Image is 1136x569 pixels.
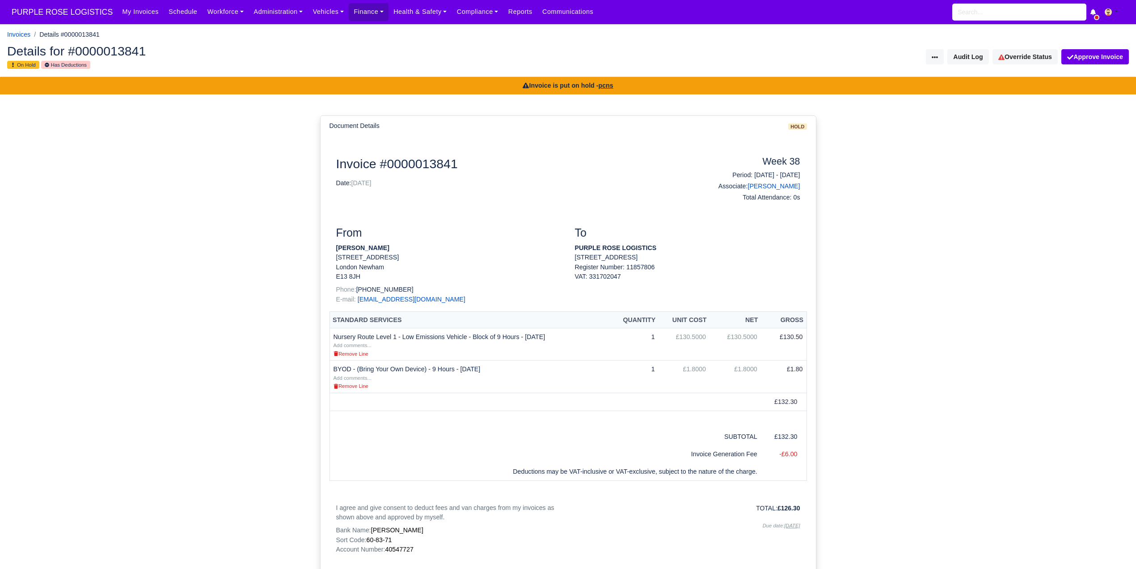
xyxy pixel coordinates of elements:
[1061,49,1129,64] button: Approve Invoice
[609,361,658,393] td: 1
[694,194,800,201] h6: Total Attendance: 0s
[336,286,356,293] span: Phone:
[371,527,423,534] span: [PERSON_NAME]
[763,523,800,528] i: Due date:
[336,244,389,251] strong: [PERSON_NAME]
[503,3,537,21] a: Reports
[747,183,800,190] a: [PERSON_NAME]
[385,546,413,553] span: 40547727
[334,374,372,381] a: Add comments...
[329,122,380,130] h6: Document Details
[334,350,368,357] a: Remove Line
[761,393,807,411] td: £132.30
[249,3,308,21] a: Administration
[947,49,988,64] button: Audit Log
[537,3,599,21] a: Communications
[203,3,249,21] a: Workforce
[329,446,761,463] td: Invoice Generation Fee
[761,446,807,463] td: -£6.00
[7,45,562,57] h2: Details for #0000013841
[659,361,709,393] td: £1.8000
[568,263,807,282] div: Register Number: 11857806
[575,503,800,513] p: TOTAL:
[575,244,657,251] strong: PURPLE ROSE LOGISTICS
[992,49,1058,64] a: Override Status
[336,535,562,545] p: Sort Code:
[389,3,452,21] a: Health & Safety
[575,226,800,240] h3: To
[452,3,503,21] a: Compliance
[788,123,807,130] span: hold
[336,526,562,535] p: Bank Name:
[334,341,372,348] a: Add comments...
[351,179,372,187] span: [DATE]
[336,545,562,554] p: Account Number:
[30,30,100,40] li: Details #0000013841
[334,343,372,348] small: Add comments...
[329,463,761,480] td: Deductions may be VAT-inclusive or VAT-exclusive, subject to the nature of the charge.
[952,4,1086,21] input: Search...
[336,178,681,188] p: Date:
[117,3,164,21] a: My Invoices
[336,263,562,272] p: London Newham
[336,272,562,281] p: E13 8JH
[609,328,658,361] td: 1
[575,272,800,281] div: VAT: 331702047
[7,3,117,21] span: PURPLE ROSE LOGISTICS
[336,296,356,303] span: E-mail:
[761,428,807,446] td: £132.30
[329,328,609,361] td: Nursery Route Level 1 - Low Emissions Vehicle - Block of 9 Hours - [DATE]
[7,4,117,21] a: PURPLE ROSE LOGISTICS
[609,312,658,328] th: Quantity
[659,328,709,361] td: £130.5000
[784,523,800,528] u: [DATE]
[308,3,349,21] a: Vehicles
[709,361,761,393] td: £1.8000
[336,503,562,522] p: I agree and give consent to deduct fees and van charges from my invoices as shown above and appro...
[329,312,609,328] th: Standard Services
[336,156,681,171] h2: Invoice #0000013841
[334,351,368,357] small: Remove Line
[694,171,800,179] h6: Period: [DATE] - [DATE]
[336,226,562,240] h3: From
[761,312,807,328] th: Gross
[336,253,562,262] p: [STREET_ADDRESS]
[367,536,392,544] span: 60-83-71
[694,156,800,168] h4: Week 38
[694,183,800,190] h6: Associate:
[336,285,562,294] p: [PHONE_NUMBER]
[349,3,389,21] a: Finance
[334,375,372,381] small: Add comments...
[709,428,761,446] td: SUBTOTAL
[358,296,465,303] a: [EMAIL_ADDRESS][DOMAIN_NAME]
[1091,526,1136,569] iframe: Chat Widget
[761,328,807,361] td: £130.50
[761,361,807,393] td: £1.80
[334,382,368,389] a: Remove Line
[7,31,30,38] a: Invoices
[575,253,800,262] p: [STREET_ADDRESS]
[659,312,709,328] th: Unit Cost
[41,61,90,69] small: Has Deductions
[7,61,39,69] small: On Hold
[709,328,761,361] td: £130.5000
[709,312,761,328] th: Net
[599,82,613,89] u: pcns
[777,505,800,512] strong: £126.30
[334,383,368,389] small: Remove Line
[329,361,609,393] td: BYOD - (Bring Your Own Device) - 9 Hours - [DATE]
[164,3,202,21] a: Schedule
